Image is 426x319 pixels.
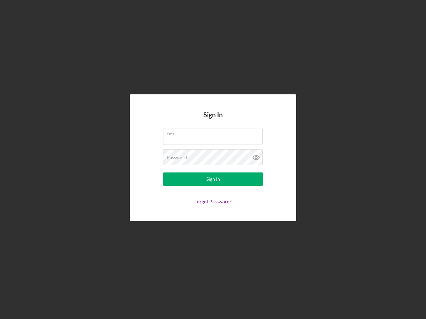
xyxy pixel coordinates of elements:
a: Forgot Password? [194,199,232,204]
label: Password [167,155,187,160]
div: Sign In [206,172,220,186]
button: Sign In [163,172,263,186]
label: Email [167,129,263,136]
h4: Sign In [203,111,223,129]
